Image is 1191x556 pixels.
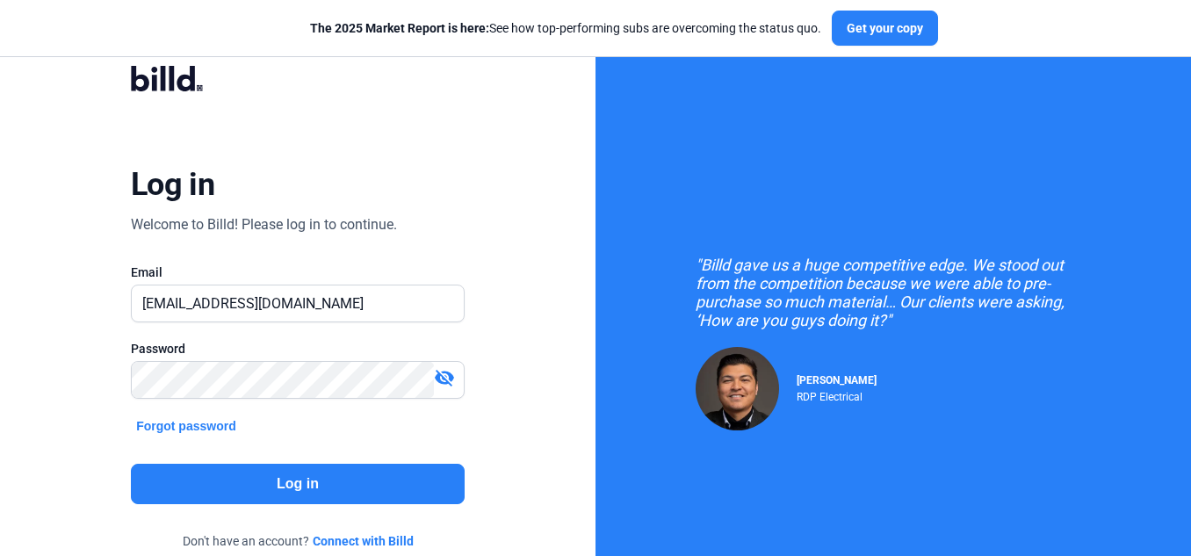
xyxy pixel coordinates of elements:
div: "Billd gave us a huge competitive edge. We stood out from the competition because we were able to... [696,256,1091,329]
div: Welcome to Billd! Please log in to continue. [131,214,397,235]
div: Log in [131,165,214,204]
span: [PERSON_NAME] [797,374,877,386]
div: RDP Electrical [797,386,877,403]
button: Get your copy [832,11,938,46]
img: Raul Pacheco [696,347,779,430]
div: Email [131,264,465,281]
button: Log in [131,464,465,504]
button: Forgot password [131,416,242,436]
div: See how top-performing subs are overcoming the status quo. [310,19,821,37]
a: Connect with Billd [313,532,414,550]
span: The 2025 Market Report is here: [310,21,489,35]
div: Don't have an account? [131,532,465,550]
mat-icon: visibility_off [434,367,455,388]
div: Password [131,340,465,357]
